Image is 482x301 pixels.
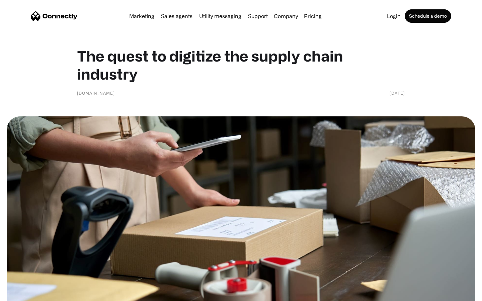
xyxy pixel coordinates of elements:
[77,90,115,96] div: [DOMAIN_NAME]
[405,9,451,23] a: Schedule a demo
[390,90,405,96] div: [DATE]
[272,11,300,21] div: Company
[196,13,244,19] a: Utility messaging
[301,13,324,19] a: Pricing
[77,47,405,83] h1: The quest to digitize the supply chain industry
[158,13,195,19] a: Sales agents
[274,11,298,21] div: Company
[384,13,403,19] a: Login
[245,13,270,19] a: Support
[13,289,40,299] ul: Language list
[7,289,40,299] aside: Language selected: English
[127,13,157,19] a: Marketing
[31,11,78,21] a: home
